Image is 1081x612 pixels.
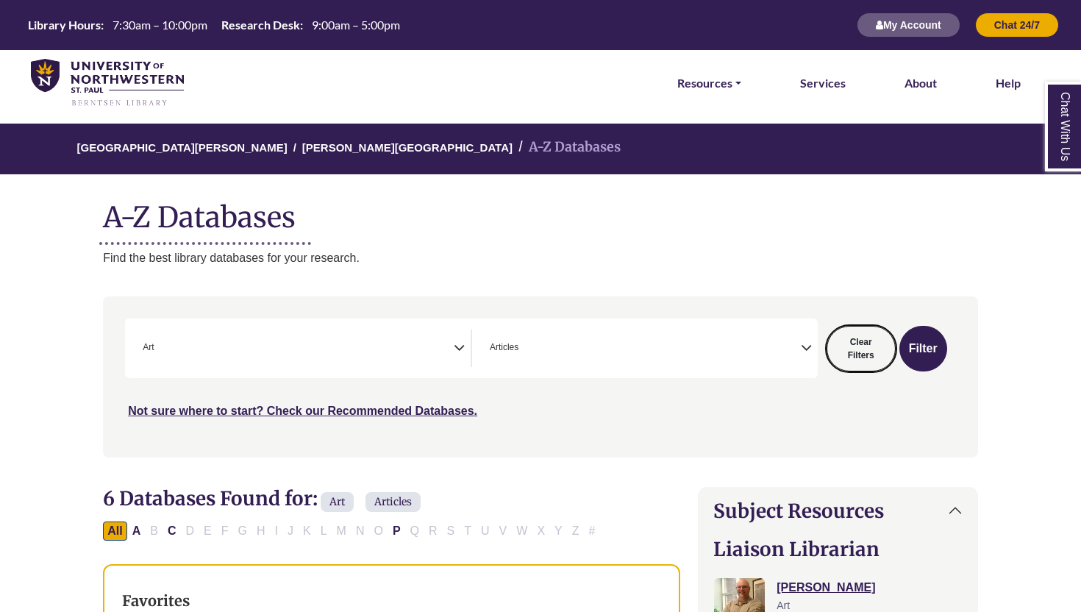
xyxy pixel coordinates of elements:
a: Chat 24/7 [975,18,1059,31]
table: Hours Today [22,17,406,31]
span: Art [321,492,354,512]
a: My Account [857,18,960,31]
span: Art [777,599,790,611]
th: Library Hours: [22,17,104,32]
a: About [905,74,937,93]
textarea: Search [157,344,164,355]
span: 6 Databases Found for: [103,486,318,510]
li: Art [137,341,154,355]
h1: A-Z Databases [103,189,978,234]
span: Articles [490,341,518,355]
button: Filter Results P [388,522,405,541]
img: library_home [31,59,184,107]
span: 9:00am – 5:00pm [312,18,400,32]
textarea: Search [521,344,528,355]
button: Filter Results C [163,522,181,541]
button: Filter Results A [128,522,146,541]
button: All [103,522,126,541]
span: 7:30am – 10:00pm [113,18,207,32]
a: Not sure where to start? Check our Recommended Databases. [128,405,477,417]
button: Chat 24/7 [975,13,1059,38]
button: Clear Filters [827,326,896,371]
a: Services [800,74,846,93]
a: [GEOGRAPHIC_DATA][PERSON_NAME] [77,139,288,154]
h2: Liaison Librarian [713,538,963,561]
div: Alpha-list to filter by first letter of database name [103,524,601,536]
p: Find the best library databases for your research. [103,249,978,268]
li: A-Z Databases [513,137,621,158]
a: Help [996,74,1021,93]
a: [PERSON_NAME] [777,581,875,594]
h3: Favorites [122,592,661,610]
nav: breadcrumb [103,124,978,174]
th: Research Desk: [215,17,304,32]
button: Subject Resources [699,488,977,534]
a: Hours Today [22,17,406,34]
button: Submit for Search Results [899,326,947,371]
span: Articles [365,492,421,512]
li: Articles [484,341,518,355]
span: Art [143,341,154,355]
nav: Search filters [103,296,978,457]
button: My Account [857,13,960,38]
a: [PERSON_NAME][GEOGRAPHIC_DATA] [302,139,513,154]
a: Resources [677,74,741,93]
